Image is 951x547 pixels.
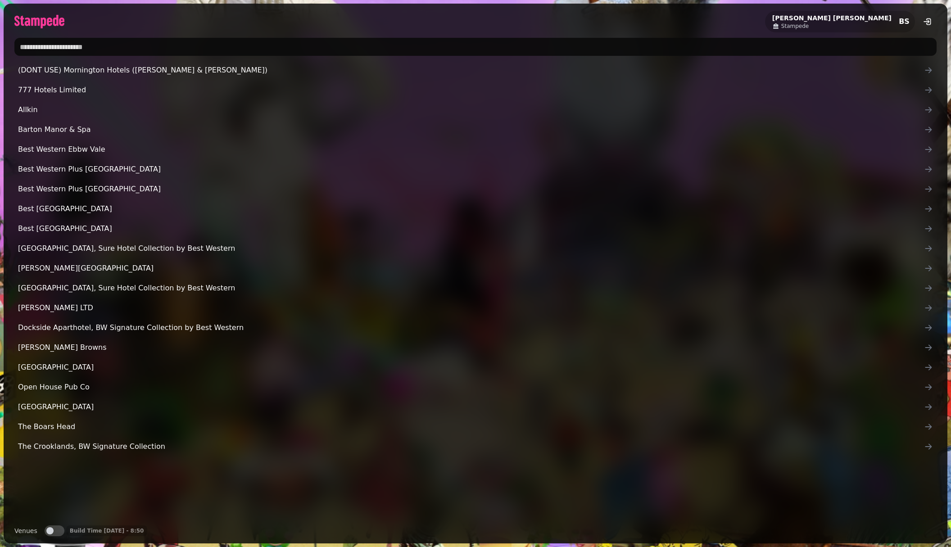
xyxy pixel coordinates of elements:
span: Open House Pub Co [18,382,924,393]
span: [PERSON_NAME][GEOGRAPHIC_DATA] [18,263,924,274]
span: Allkin [18,104,924,115]
span: The Boars Head [18,421,924,432]
a: Allkin [14,101,937,119]
a: [PERSON_NAME] LTD [14,299,937,317]
span: [PERSON_NAME] LTD [18,303,924,313]
span: Barton Manor & Spa [18,124,924,135]
span: [GEOGRAPHIC_DATA], Sure Hotel Collection by Best Western [18,283,924,294]
a: [GEOGRAPHIC_DATA] [14,358,937,376]
span: Best [GEOGRAPHIC_DATA] [18,203,924,214]
img: logo [14,15,64,28]
a: Best [GEOGRAPHIC_DATA] [14,220,937,238]
a: Stampede [772,23,892,30]
a: Dockside Aparthotel, BW Signature Collection by Best Western [14,319,937,337]
span: 777 Hotels Limited [18,85,924,95]
span: [GEOGRAPHIC_DATA], Sure Hotel Collection by Best Western [18,243,924,254]
a: 777 Hotels Limited [14,81,937,99]
span: BS [899,18,910,25]
a: Best Western Plus [GEOGRAPHIC_DATA] [14,160,937,178]
a: Open House Pub Co [14,378,937,396]
a: [GEOGRAPHIC_DATA], Sure Hotel Collection by Best Western [14,240,937,258]
span: Best Western Ebbw Vale [18,144,924,155]
span: Dockside Aparthotel, BW Signature Collection by Best Western [18,322,924,333]
span: The Crooklands, BW Signature Collection [18,441,924,452]
a: [GEOGRAPHIC_DATA], Sure Hotel Collection by Best Western [14,279,937,297]
label: Venues [14,525,37,536]
span: Best [GEOGRAPHIC_DATA] [18,223,924,234]
h2: [PERSON_NAME] [PERSON_NAME] [772,14,892,23]
a: Best [GEOGRAPHIC_DATA] [14,200,937,218]
span: [GEOGRAPHIC_DATA] [18,362,924,373]
a: The Crooklands, BW Signature Collection [14,438,937,456]
a: [PERSON_NAME][GEOGRAPHIC_DATA] [14,259,937,277]
a: Best Western Plus [GEOGRAPHIC_DATA] [14,180,937,198]
span: Stampede [781,23,809,30]
span: (DONT USE) Mornington Hotels ([PERSON_NAME] & [PERSON_NAME]) [18,65,924,76]
button: logout [919,13,937,31]
span: Best Western Plus [GEOGRAPHIC_DATA] [18,184,924,194]
a: The Boars Head [14,418,937,436]
a: [GEOGRAPHIC_DATA] [14,398,937,416]
span: [GEOGRAPHIC_DATA] [18,402,924,412]
a: (DONT USE) Mornington Hotels ([PERSON_NAME] & [PERSON_NAME]) [14,61,937,79]
a: Barton Manor & Spa [14,121,937,139]
a: Best Western Ebbw Vale [14,140,937,158]
p: Build Time [DATE] - 8:50 [70,527,144,534]
a: [PERSON_NAME] Browns [14,339,937,357]
span: [PERSON_NAME] Browns [18,342,924,353]
span: Best Western Plus [GEOGRAPHIC_DATA] [18,164,924,175]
